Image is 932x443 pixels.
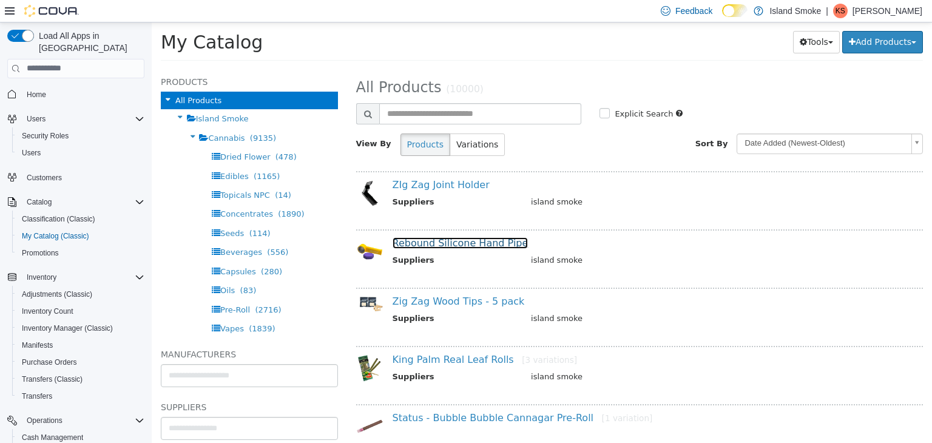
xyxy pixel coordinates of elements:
[69,206,92,215] span: Seeds
[22,413,144,428] span: Operations
[9,9,111,30] span: My Catalog
[69,245,104,254] span: Capsules
[241,232,371,247] th: Suppliers
[460,86,521,98] label: Explicit Search
[675,5,712,17] span: Feedback
[12,354,149,371] button: Purchase Orders
[241,348,371,364] th: Suppliers
[22,391,52,401] span: Transfers
[22,374,83,384] span: Transfers (Classic)
[17,321,118,336] a: Inventory Manager (Classic)
[17,389,57,404] a: Transfers
[370,348,759,364] td: island smoke
[27,272,56,282] span: Inventory
[241,157,338,168] a: ZIg Zag Joint Holder
[17,212,100,226] a: Classification (Classic)
[22,413,67,428] button: Operations
[17,229,144,243] span: My Catalog (Classic)
[98,111,124,120] span: (9135)
[241,215,377,226] a: Rebound Silicone Hand Pipe
[22,148,41,158] span: Users
[2,86,149,103] button: Home
[22,231,89,241] span: My Catalog (Classic)
[27,90,46,100] span: Home
[17,146,144,160] span: Users
[22,433,83,442] span: Cash Management
[27,416,62,425] span: Operations
[853,4,922,18] p: [PERSON_NAME]
[124,130,145,139] span: (478)
[641,8,688,31] button: Tools
[115,225,137,234] span: (556)
[12,388,149,405] button: Transfers
[123,168,140,177] span: (14)
[22,270,144,285] span: Inventory
[836,4,845,18] span: KS
[69,130,118,139] span: Dried Flower
[2,110,149,127] button: Users
[12,337,149,354] button: Manifests
[22,87,144,102] span: Home
[17,146,46,160] a: Users
[9,377,186,392] h5: Suppliers
[69,187,121,196] span: Concentrates
[22,248,59,258] span: Promotions
[17,389,144,404] span: Transfers
[69,263,83,272] span: Oils
[12,286,149,303] button: Adjustments (Classic)
[12,371,149,388] button: Transfers (Classic)
[204,157,232,184] img: 150
[27,197,52,207] span: Catalog
[12,127,149,144] button: Security Roles
[12,211,149,228] button: Classification (Classic)
[17,304,144,319] span: Inventory Count
[22,112,50,126] button: Users
[22,170,144,185] span: Customers
[17,355,144,370] span: Purchase Orders
[109,245,130,254] span: (280)
[370,333,425,342] small: [3 variations]
[27,114,46,124] span: Users
[22,357,77,367] span: Purchase Orders
[22,112,144,126] span: Users
[17,355,82,370] a: Purchase Orders
[97,302,123,311] span: (1839)
[9,52,186,67] h5: Products
[12,303,149,320] button: Inventory Count
[241,174,371,189] th: Suppliers
[34,30,144,54] span: Load All Apps in [GEOGRAPHIC_DATA]
[241,331,426,343] a: King Palm Real Leaf Rolls[3 variations]
[298,111,353,134] button: Variations
[17,338,58,353] a: Manifests
[12,320,149,337] button: Inventory Manager (Classic)
[204,332,232,359] img: 150
[204,56,290,73] span: All Products
[2,412,149,429] button: Operations
[450,391,501,401] small: [1 variation]
[12,245,149,262] button: Promotions
[69,225,110,234] span: Beverages
[12,144,149,161] button: Users
[22,323,113,333] span: Inventory Manager (Classic)
[17,287,144,302] span: Adjustments (Classic)
[2,169,149,186] button: Customers
[22,306,73,316] span: Inventory Count
[586,112,755,130] span: Date Added (Newest-Oldest)
[241,273,373,285] a: Zig Zag Wood Tips - 5 pack
[22,87,51,102] a: Home
[22,340,53,350] span: Manifests
[370,232,759,247] td: island smoke
[9,325,186,339] h5: Manufacturers
[2,194,149,211] button: Catalog
[241,290,371,305] th: Suppliers
[370,290,759,305] td: island smoke
[17,287,97,302] a: Adjustments (Classic)
[17,129,73,143] a: Security Roles
[69,283,98,292] span: Pre-Roll
[103,283,129,292] span: (2716)
[17,372,87,387] a: Transfers (Classic)
[249,111,299,134] button: Products
[22,214,95,224] span: Classification (Classic)
[585,111,771,132] a: Date Added (Newest-Oldest)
